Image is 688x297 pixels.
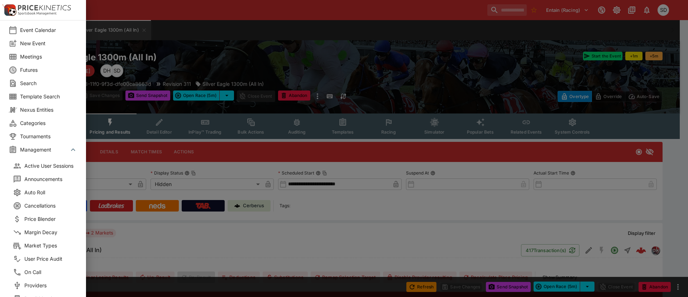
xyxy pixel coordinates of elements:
[24,162,82,170] span: Active User Sessions
[20,66,77,74] span: Futures
[18,12,57,15] img: Sportsbook Management
[24,282,82,289] span: Providers
[18,5,71,10] img: PriceKinetics
[20,26,77,34] span: Event Calendar
[20,106,77,113] span: Nexus Entities
[20,146,69,153] span: Management
[24,189,82,196] span: Auto Roll
[20,79,77,87] span: Search
[20,119,77,127] span: Categories
[24,228,82,236] span: Margin Decay
[24,202,82,209] span: Cancellations
[20,93,77,100] span: Template Search
[24,268,82,276] span: On Call
[24,242,82,249] span: Market Types
[2,3,16,17] img: PriceKinetics Logo
[20,40,77,47] span: New Event
[20,53,77,60] span: Meetings
[20,133,77,140] span: Tournaments
[24,255,82,263] span: User Price Audit
[24,175,82,183] span: Announcements
[24,215,82,223] span: Price Blender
